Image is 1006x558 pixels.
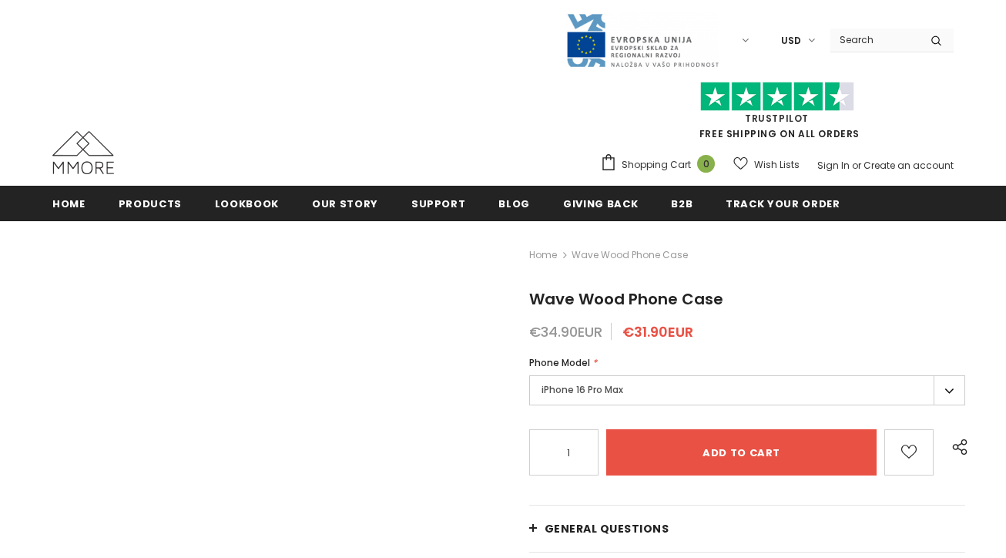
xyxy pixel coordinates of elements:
img: MMORE Cases [52,131,114,174]
a: Create an account [863,159,954,172]
span: Giving back [563,197,638,211]
span: USD [781,33,801,49]
a: Home [52,186,86,220]
span: Products [119,197,182,211]
span: €31.90EUR [622,322,693,341]
span: Wave Wood Phone Case [529,288,723,310]
span: Phone Model [529,356,590,369]
span: Our Story [312,197,378,211]
span: Home [52,197,86,211]
a: Home [529,246,557,264]
a: B2B [671,186,692,220]
span: Wave Wood Phone Case [572,246,688,264]
img: Trust Pilot Stars [700,82,854,112]
span: Lookbook [215,197,279,211]
span: B2B [671,197,692,211]
a: Wish Lists [733,151,800,178]
a: Track your order [726,186,840,220]
span: Shopping Cart [622,157,691,173]
img: Javni Razpis [565,12,719,69]
a: Lookbook [215,186,279,220]
a: General Questions [529,506,965,552]
span: support [411,197,466,211]
label: iPhone 16 Pro Max [529,375,965,405]
span: 0 [697,155,715,173]
span: Track your order [726,197,840,211]
span: FREE SHIPPING ON ALL ORDERS [600,89,954,140]
a: Giving back [563,186,638,220]
a: Javni Razpis [565,33,719,46]
a: Blog [498,186,530,220]
span: Wish Lists [754,157,800,173]
span: or [852,159,861,172]
span: General Questions [545,521,669,536]
input: Search Site [830,29,919,51]
a: Trustpilot [745,112,809,125]
span: €34.90EUR [529,322,602,341]
a: Our Story [312,186,378,220]
a: Products [119,186,182,220]
span: Blog [498,197,530,211]
a: Sign In [817,159,850,172]
a: Shopping Cart 0 [600,153,723,176]
input: Add to cart [606,429,877,476]
a: support [411,186,466,220]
